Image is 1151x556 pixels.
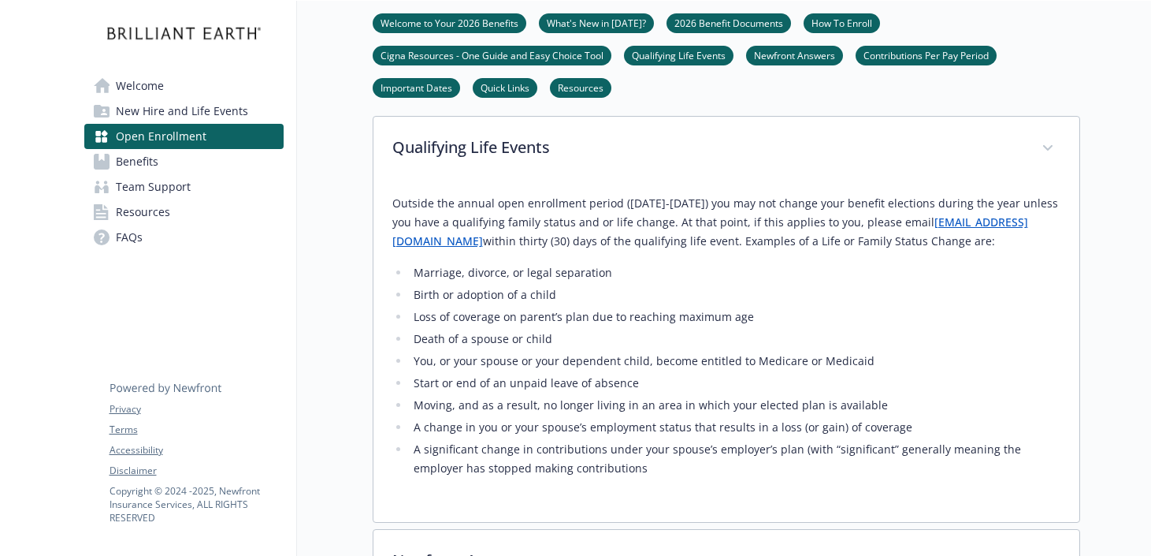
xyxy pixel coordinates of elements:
[84,200,284,225] a: Resources
[392,194,1060,251] p: Outside the annual open enrollment period ([DATE]-[DATE]) you may not change your benefit electio...
[110,464,283,478] a: Disclaimer
[84,174,284,200] a: Team Support
[84,225,284,250] a: FAQs
[116,124,206,149] span: Open Enrollment
[116,174,191,200] span: Team Support
[373,15,526,30] a: Welcome to Your 2026 Benefits
[116,225,143,250] span: FAQs
[116,99,248,124] span: New Hire and Life Events
[110,443,283,457] a: Accessibility
[84,73,284,99] a: Welcome
[392,136,1023,159] p: Qualifying Life Events
[84,124,284,149] a: Open Enrollment
[410,263,1060,282] li: Marriage, divorce, or legal separation
[410,285,1060,304] li: Birth or adoption of a child
[116,200,170,225] span: Resources
[473,80,537,95] a: Quick Links
[84,99,284,124] a: New Hire and Life Events
[550,80,611,95] a: Resources
[110,402,283,416] a: Privacy
[410,308,1060,327] li: Loss of coverage on parent’s plan due to reaching maximum age
[666,15,791,30] a: 2026 Benefit Documents
[110,484,283,524] p: Copyright © 2024 - 2025 , Newfront Insurance Services, ALL RIGHTS RESERVED
[410,352,1060,371] li: You, or your spouse or your dependent child, become entitled to Medicare or Medicaid
[116,149,158,174] span: Benefits
[410,418,1060,437] li: A change in you or your spouse’s employment status that results in a loss (or gain) of coverage
[856,47,997,62] a: Contributions Per Pay Period
[110,423,283,437] a: Terms
[84,149,284,174] a: Benefits
[116,73,164,99] span: Welcome
[539,15,654,30] a: What's New in [DATE]?
[373,47,611,62] a: Cigna Resources - One Guide and Easy Choice Tool
[373,80,460,95] a: Important Dates
[410,330,1060,349] li: Death of a spouse or child
[410,396,1060,415] li: Moving, and as a result, no longer living in an area in which your elected plan is available
[410,440,1060,478] li: A significant change in contributions under your spouse’s employer’s plan (with “significant” gen...
[410,374,1060,393] li: Start or end of an unpaid leave of absence
[373,117,1079,181] div: Qualifying Life Events
[746,47,843,62] a: Newfront Answers
[624,47,733,62] a: Qualifying Life Events
[804,15,880,30] a: How To Enroll
[373,181,1079,522] div: Qualifying Life Events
